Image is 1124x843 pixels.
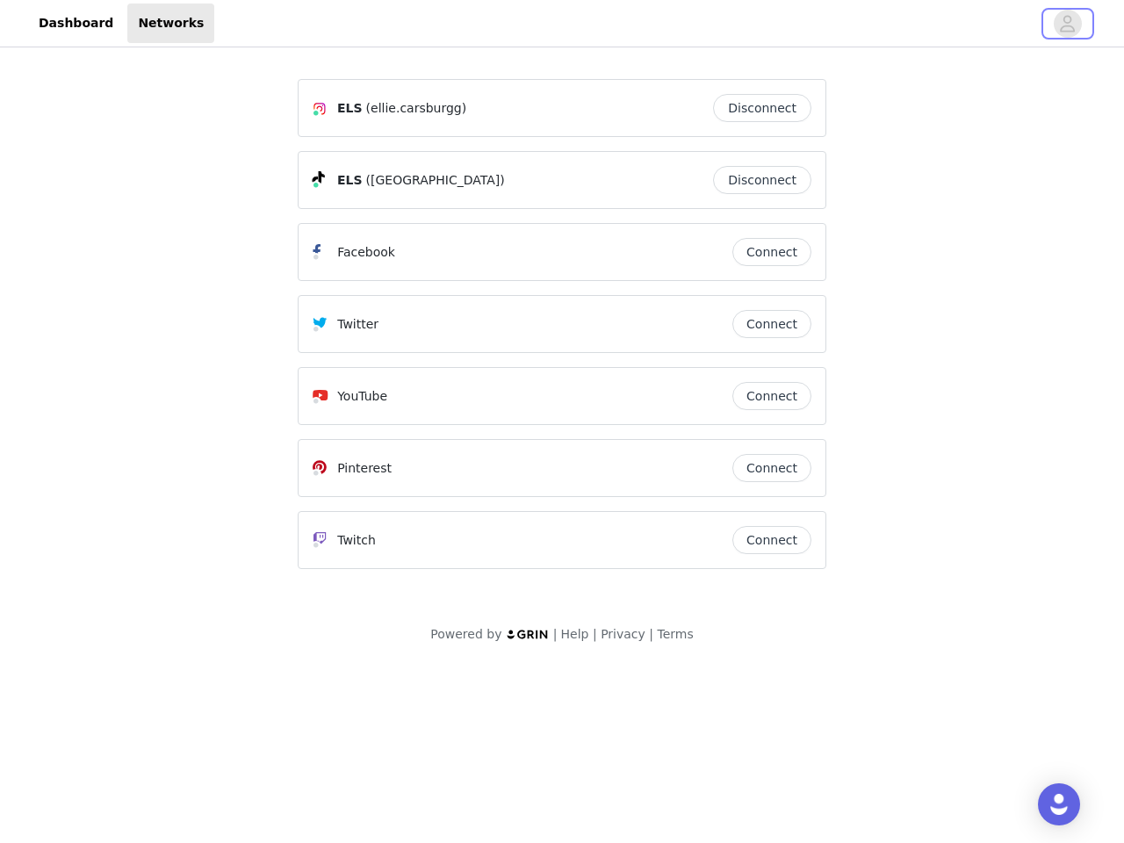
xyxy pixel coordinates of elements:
[506,629,550,640] img: logo
[601,627,645,641] a: Privacy
[732,238,811,266] button: Connect
[337,99,363,118] span: ELS
[366,99,467,118] span: (ellie.carsburgg)
[337,171,363,190] span: ELS
[337,459,392,478] p: Pinterest
[553,627,558,641] span: |
[713,166,811,194] button: Disconnect
[713,94,811,122] button: Disconnect
[732,454,811,482] button: Connect
[337,243,395,262] p: Facebook
[657,627,693,641] a: Terms
[1038,783,1080,825] div: Open Intercom Messenger
[649,627,653,641] span: |
[337,531,376,550] p: Twitch
[732,382,811,410] button: Connect
[1059,10,1076,38] div: avatar
[366,171,505,190] span: ([GEOGRAPHIC_DATA])
[561,627,589,641] a: Help
[430,627,501,641] span: Powered by
[127,4,214,43] a: Networks
[313,102,327,116] img: Instagram Icon
[732,310,811,338] button: Connect
[337,315,378,334] p: Twitter
[28,4,124,43] a: Dashboard
[337,387,387,406] p: YouTube
[593,627,597,641] span: |
[732,526,811,554] button: Connect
